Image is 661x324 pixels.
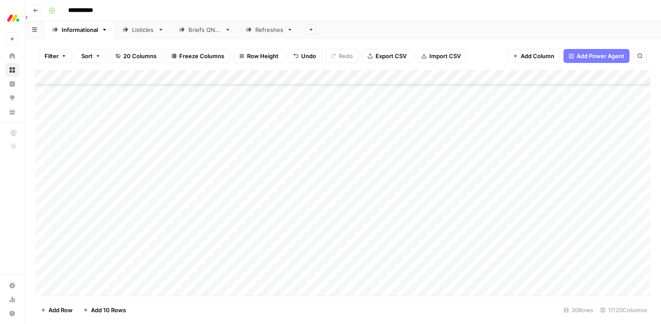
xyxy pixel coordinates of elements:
button: Row Height [233,49,284,63]
a: Insights [5,77,19,91]
a: Opportunities [5,91,19,105]
button: Add Power Agent [564,49,630,63]
span: Undo [301,52,316,60]
div: 17/20 Columns [597,303,651,317]
span: Import CSV [429,52,461,60]
button: Add 10 Rows [78,303,131,317]
button: Workspace: Monday.com [5,7,19,29]
img: Monday.com Logo [5,10,21,26]
div: Listicles [132,25,154,34]
a: Usage [5,293,19,307]
span: Add Row [49,306,73,314]
a: Informational [45,21,115,38]
span: Add 10 Rows [91,306,126,314]
button: Add Column [507,49,560,63]
span: Add Column [521,52,554,60]
span: Freeze Columns [179,52,224,60]
span: Add Power Agent [577,52,624,60]
a: Browse [5,63,19,77]
span: Row Height [247,52,278,60]
a: Listicles [115,21,171,38]
button: Help + Support [5,307,19,321]
a: Briefs ONLY [171,21,238,38]
div: 30 Rows [560,303,597,317]
div: Refreshes [255,25,283,34]
span: Redo [339,52,353,60]
button: Import CSV [416,49,466,63]
span: Export CSV [376,52,407,60]
button: Freeze Columns [166,49,230,63]
span: Filter [45,52,59,60]
button: Filter [39,49,72,63]
button: Export CSV [362,49,412,63]
button: Add Row [35,303,78,317]
div: Briefs ONLY [188,25,221,34]
a: Settings [5,279,19,293]
span: 20 Columns [123,52,157,60]
span: Sort [81,52,93,60]
a: Refreshes [238,21,300,38]
button: Undo [288,49,322,63]
a: Home [5,49,19,63]
button: Sort [76,49,106,63]
a: Your Data [5,105,19,119]
button: 20 Columns [110,49,162,63]
button: Redo [325,49,358,63]
div: Informational [62,25,98,34]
